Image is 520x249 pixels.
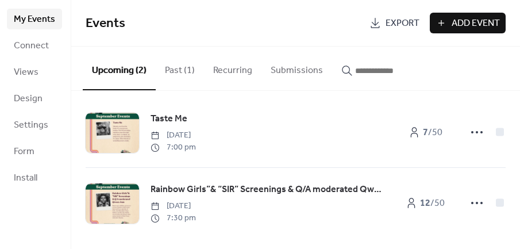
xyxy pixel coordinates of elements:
a: Rainbow Girls”& “SIR” Screenings & Q/A moderated Qween [PERSON_NAME] [151,182,385,197]
a: Taste Me [151,112,187,127]
a: Export [364,13,425,33]
span: Views [14,66,38,79]
span: Install [14,171,37,185]
span: [DATE] [151,129,196,141]
button: Past (1) [156,47,204,89]
span: 7:30 pm [151,212,196,224]
span: My Events [14,13,55,26]
span: Rainbow Girls”& “SIR” Screenings & Q/A moderated Qween [PERSON_NAME] [151,183,385,197]
span: Add Event [452,17,500,30]
button: Recurring [204,47,261,89]
a: Connect [7,35,62,56]
a: Settings [7,114,62,135]
span: Taste Me [151,112,187,126]
span: Connect [14,39,49,53]
span: / 50 [420,197,445,210]
button: Upcoming (2) [83,47,156,90]
a: 12/50 [396,193,454,213]
b: 7 [423,124,428,141]
b: 12 [420,194,430,212]
span: Settings [14,118,48,132]
span: 7:00 pm [151,141,196,154]
a: 7/50 [396,122,454,143]
a: Install [7,167,62,188]
span: Design [14,92,43,106]
span: Form [14,145,34,159]
a: Form [7,141,62,162]
span: [DATE] [151,200,196,212]
span: Events [86,11,125,36]
button: Submissions [261,47,332,89]
a: Design [7,88,62,109]
a: My Events [7,9,62,29]
span: / 50 [423,126,442,140]
button: Add Event [430,13,506,33]
a: Views [7,62,62,82]
span: Export [386,17,419,30]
